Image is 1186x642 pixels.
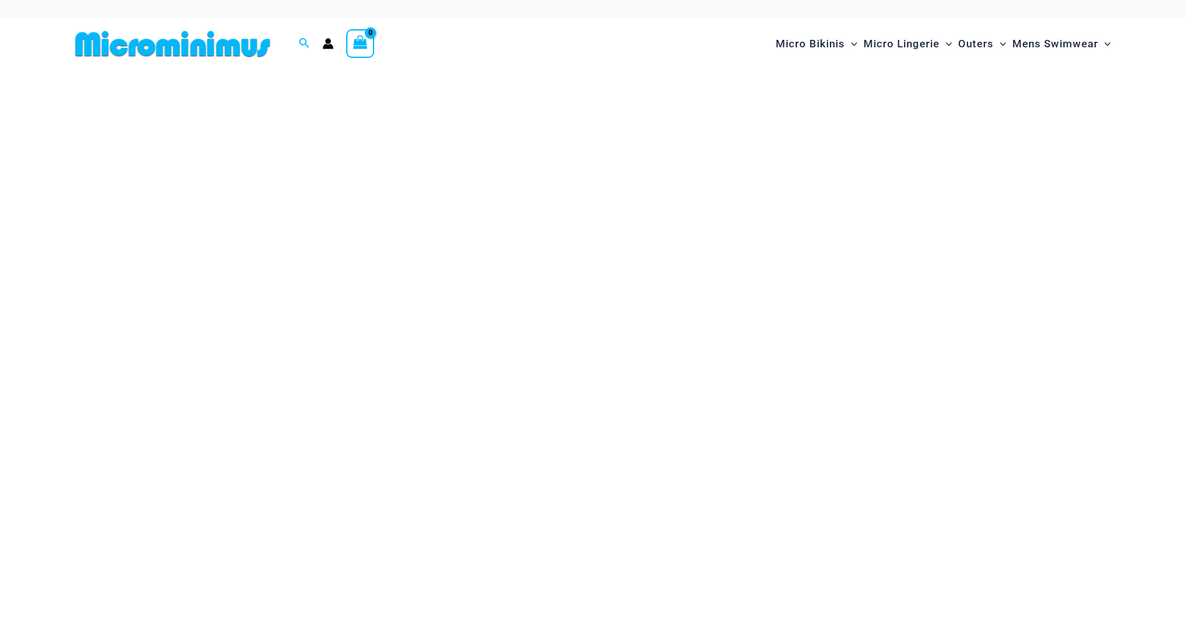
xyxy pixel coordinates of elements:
[1012,28,1098,60] span: Mens Swimwear
[955,25,1009,63] a: OutersMenu ToggleMenu Toggle
[776,28,845,60] span: Micro Bikinis
[299,36,310,52] a: Search icon link
[864,28,939,60] span: Micro Lingerie
[1009,25,1114,63] a: Mens SwimwearMenu ToggleMenu Toggle
[845,28,857,60] span: Menu Toggle
[771,23,1116,65] nav: Site Navigation
[322,38,334,49] a: Account icon link
[958,28,994,60] span: Outers
[939,28,952,60] span: Menu Toggle
[70,30,275,58] img: MM SHOP LOGO FLAT
[773,25,860,63] a: Micro BikinisMenu ToggleMenu Toggle
[994,28,1006,60] span: Menu Toggle
[860,25,955,63] a: Micro LingerieMenu ToggleMenu Toggle
[1098,28,1111,60] span: Menu Toggle
[346,29,375,58] a: View Shopping Cart, empty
